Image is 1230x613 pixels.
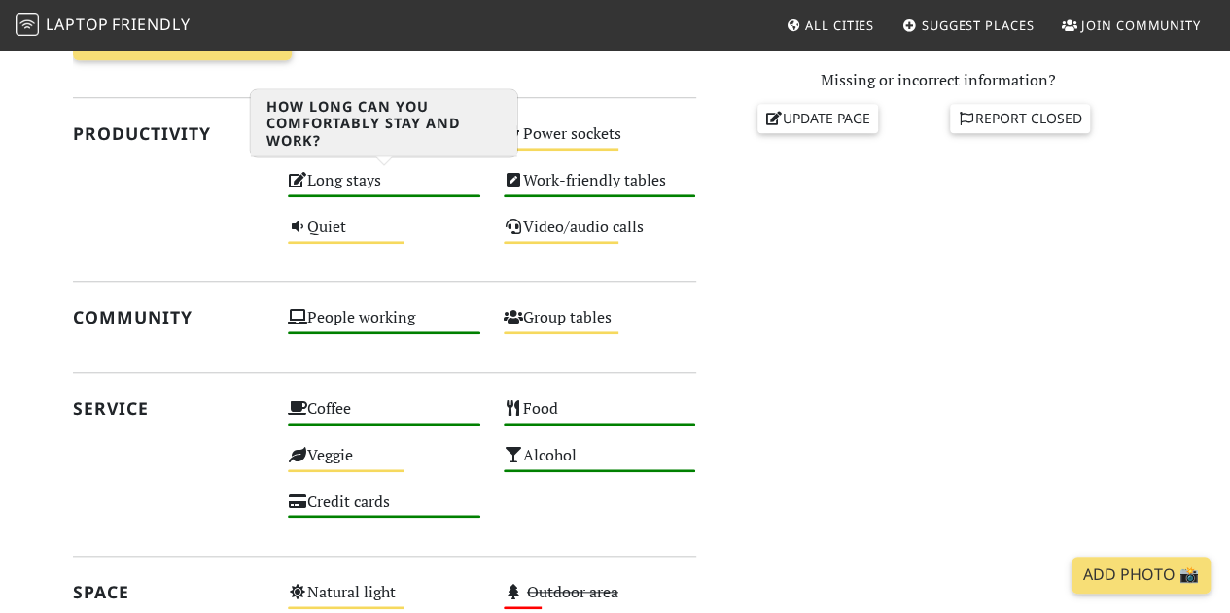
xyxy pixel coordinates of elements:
div: Credit cards [276,488,492,534]
div: Group tables [492,303,708,350]
h2: Service [73,398,265,419]
span: All Cities [805,17,874,34]
div: Power sockets [492,119,708,166]
a: Update page [757,104,878,133]
div: People working [276,303,492,350]
div: Quiet [276,213,492,259]
a: All Cities [778,8,882,43]
div: Food [492,394,708,441]
h2: Space [73,582,265,602]
span: Suggest Places [922,17,1035,34]
img: LaptopFriendly [16,13,39,36]
a: Join Community [1054,8,1209,43]
div: Coffee [276,394,492,441]
div: Alcohol [492,441,708,488]
div: Veggie [276,441,492,488]
a: Suggest Places [895,8,1042,43]
h2: Community [73,307,265,327]
span: Join Community [1081,17,1201,34]
a: LaptopFriendly LaptopFriendly [16,9,191,43]
h2: Productivity [73,123,265,144]
p: Missing or incorrect information? [720,68,1158,93]
div: Work-friendly tables [492,166,708,213]
div: Video/audio calls [492,213,708,259]
h3: How long can you comfortably stay and work? [251,89,517,156]
a: Report closed [950,104,1090,133]
span: Laptop [46,14,109,35]
s: Outdoor area [527,581,618,602]
div: Long stays [276,166,492,213]
span: Friendly [112,14,190,35]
